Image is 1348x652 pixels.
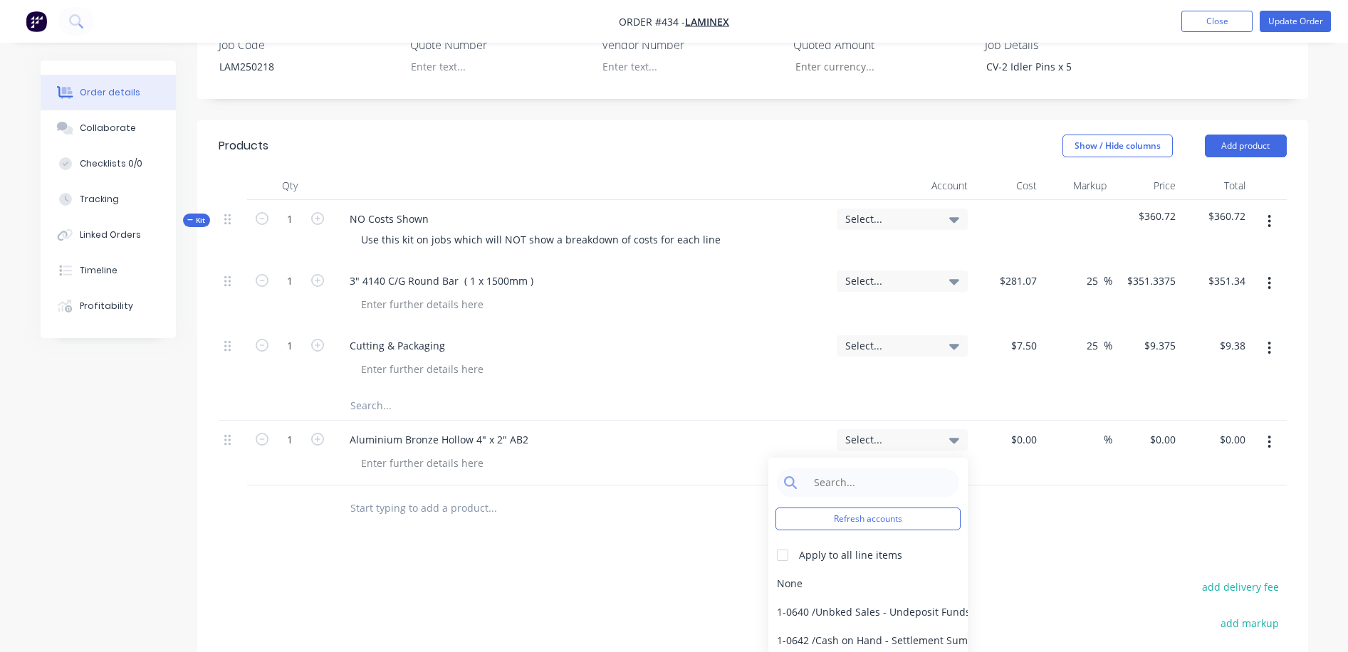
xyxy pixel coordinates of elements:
label: Job Details [985,36,1163,53]
span: Order #434 - [619,15,685,28]
div: Cost [973,172,1043,200]
button: Order details [41,75,176,110]
div: Products [219,137,268,154]
div: Order details [80,86,140,99]
button: Close [1181,11,1253,32]
span: % [1104,273,1112,289]
div: LAM250218 [208,56,386,77]
span: Select... [845,211,935,226]
button: add markup [1213,614,1287,633]
div: Total [1181,172,1251,200]
input: Search... [806,468,952,497]
div: NO Costs Shown [338,209,440,229]
div: CV-2 Idler Pins x 5 [975,56,1153,77]
button: Timeline [41,253,176,288]
span: % [1104,337,1112,354]
span: Kit [187,215,206,226]
button: Linked Orders [41,217,176,253]
button: Update Order [1260,11,1331,32]
div: Profitability [80,300,133,312]
div: Aluminium Bronze Hollow 4" x 2" AB2 [338,429,540,450]
div: Cutting & Packaging [338,335,456,356]
span: $360.72 [1187,209,1245,224]
button: Collaborate [41,110,176,146]
div: Checklists 0/0 [80,157,142,170]
span: Select... [845,432,935,447]
button: Add product [1205,135,1287,157]
div: 3" 4140 C/G Round Bar ( 1 x 1500mm ) [338,270,545,291]
label: Job Code [219,36,397,53]
span: $360.72 [1118,209,1176,224]
button: Refresh accounts [775,508,961,530]
img: Factory [26,11,47,32]
div: Tracking [80,193,119,206]
span: Select... [845,338,935,353]
input: Start typing to add a product... [350,494,634,522]
span: Select... [845,273,935,288]
div: Use this kit on jobs which will NOT show a breakdown of costs for each line [350,229,732,250]
input: Enter currency... [783,56,971,78]
div: Timeline [80,264,117,277]
div: Markup [1043,172,1112,200]
span: % [1104,431,1112,448]
div: 1-0640 / Unbked Sales - Undeposit Funds [768,598,968,626]
input: Search... [350,391,634,420]
a: Laminex [685,15,729,28]
label: Vendor Number [602,36,780,53]
div: Collaborate [80,122,136,135]
button: Kit [183,214,210,227]
div: None [768,569,968,598]
button: Checklists 0/0 [41,146,176,182]
button: Tracking [41,182,176,217]
div: Apply to all line items [799,547,902,562]
div: Qty [247,172,333,200]
div: Price [1112,172,1182,200]
button: add delivery fee [1195,577,1287,596]
button: Show / Hide columns [1062,135,1173,157]
div: Account [831,172,973,200]
label: Quote Number [410,36,588,53]
button: Profitability [41,288,176,324]
div: Linked Orders [80,228,141,241]
label: Quoted Amount [793,36,971,53]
